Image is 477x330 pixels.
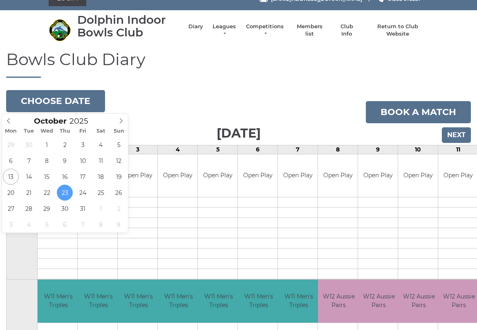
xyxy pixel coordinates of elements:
[39,185,55,201] span: October 22, 2025
[278,145,318,154] td: 7
[398,280,439,323] td: W12 Aussie Pairs
[318,154,358,197] td: Open Play
[75,169,91,185] span: October 17, 2025
[238,145,278,154] td: 6
[398,145,438,154] td: 10
[21,185,37,201] span: October 21, 2025
[238,280,279,323] td: W11 Men's Triples
[198,280,239,323] td: W11 Men's Triples
[3,153,19,169] span: October 6, 2025
[111,217,127,233] span: November 9, 2025
[358,280,399,323] td: W12 Aussie Pairs
[158,154,197,197] td: Open Play
[75,201,91,217] span: October 31, 2025
[75,137,91,153] span: October 3, 2025
[92,129,110,134] span: Sat
[75,153,91,169] span: October 10, 2025
[198,154,237,197] td: Open Play
[93,217,109,233] span: November 8, 2025
[39,217,55,233] span: November 5, 2025
[111,201,127,217] span: November 2, 2025
[111,169,127,185] span: October 19, 2025
[358,145,398,154] td: 9
[21,153,37,169] span: October 7, 2025
[335,23,358,38] a: Club Info
[278,280,319,323] td: W11 Men's Triples
[57,153,73,169] span: October 9, 2025
[111,153,127,169] span: October 12, 2025
[78,280,119,323] td: W11 Men's Triples
[93,153,109,169] span: October 11, 2025
[442,127,471,143] input: Next
[57,217,73,233] span: November 6, 2025
[75,217,91,233] span: November 7, 2025
[188,23,203,30] a: Diary
[3,217,19,233] span: November 3, 2025
[57,169,73,185] span: October 16, 2025
[358,154,398,197] td: Open Play
[77,14,180,39] div: Dolphin Indoor Bowls Club
[67,116,99,126] input: Scroll to increment
[57,185,73,201] span: October 23, 2025
[74,129,92,134] span: Fri
[6,50,471,78] h1: Bowls Club Diary
[398,154,438,197] td: Open Play
[318,145,358,154] td: 8
[39,201,55,217] span: October 29, 2025
[3,185,19,201] span: October 20, 2025
[3,169,19,185] span: October 13, 2025
[238,154,278,197] td: Open Play
[21,217,37,233] span: November 4, 2025
[56,129,74,134] span: Thu
[20,129,38,134] span: Tue
[93,201,109,217] span: November 1, 2025
[293,23,327,38] a: Members list
[39,153,55,169] span: October 8, 2025
[3,137,19,153] span: September 29, 2025
[198,145,238,154] td: 5
[2,129,20,134] span: Mon
[245,23,284,38] a: Competitions
[57,201,73,217] span: October 30, 2025
[93,169,109,185] span: October 18, 2025
[38,129,56,134] span: Wed
[21,169,37,185] span: October 14, 2025
[211,23,237,38] a: Leagues
[110,129,128,134] span: Sun
[49,19,71,41] img: Dolphin Indoor Bowls Club
[34,118,67,125] span: Scroll to increment
[93,137,109,153] span: October 4, 2025
[118,154,157,197] td: Open Play
[3,201,19,217] span: October 27, 2025
[111,185,127,201] span: October 26, 2025
[39,137,55,153] span: October 1, 2025
[278,154,318,197] td: Open Play
[39,169,55,185] span: October 15, 2025
[118,145,158,154] td: 3
[6,90,105,112] button: Choose date
[21,201,37,217] span: October 28, 2025
[21,137,37,153] span: September 30, 2025
[318,280,359,323] td: W12 Aussie Pairs
[118,280,159,323] td: W11 Men's Triples
[111,137,127,153] span: October 5, 2025
[57,137,73,153] span: October 2, 2025
[367,23,428,38] a: Return to Club Website
[93,185,109,201] span: October 25, 2025
[75,185,91,201] span: October 24, 2025
[38,280,79,323] td: W11 Men's Triples
[158,145,198,154] td: 4
[158,280,199,323] td: W11 Men's Triples
[366,101,471,123] a: Book a match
